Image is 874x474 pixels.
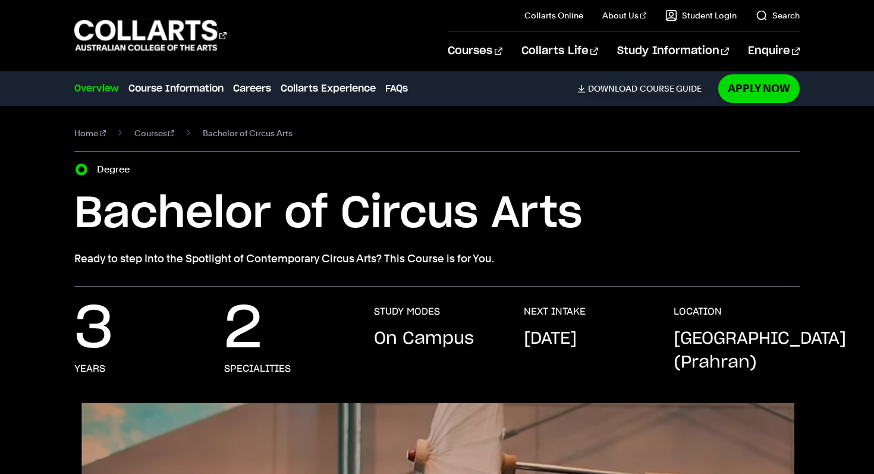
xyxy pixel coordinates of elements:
[665,10,737,21] a: Student Login
[74,306,114,353] p: 3
[128,81,224,96] a: Course Information
[203,125,293,142] span: Bachelor of Circus Arts
[718,74,800,102] a: Apply Now
[74,125,106,142] a: Home
[588,83,637,94] span: Download
[74,363,105,375] h3: years
[748,32,800,71] a: Enquire
[74,187,800,241] h1: Bachelor of Circus Arts
[97,161,137,178] label: Degree
[281,81,376,96] a: Collarts Experience
[374,327,474,351] p: On Campus
[577,83,711,94] a: DownloadCourse Guide
[224,363,291,375] h3: specialities
[674,327,846,375] p: [GEOGRAPHIC_DATA] (Prahran)
[74,18,227,52] div: Go to homepage
[224,306,262,353] p: 2
[374,306,440,318] h3: STUDY MODES
[524,306,586,318] h3: NEXT INTAKE
[756,10,800,21] a: Search
[448,32,502,71] a: Courses
[524,327,577,351] p: [DATE]
[74,81,119,96] a: Overview
[521,32,598,71] a: Collarts Life
[134,125,175,142] a: Courses
[74,250,800,267] p: Ready to step Into the Spotlight of Contemporary Circus Arts? This Course is for You.
[674,306,722,318] h3: LOCATION
[617,32,729,71] a: Study Information
[602,10,646,21] a: About Us
[233,81,271,96] a: Careers
[524,10,583,21] a: Collarts Online
[385,81,408,96] a: FAQs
